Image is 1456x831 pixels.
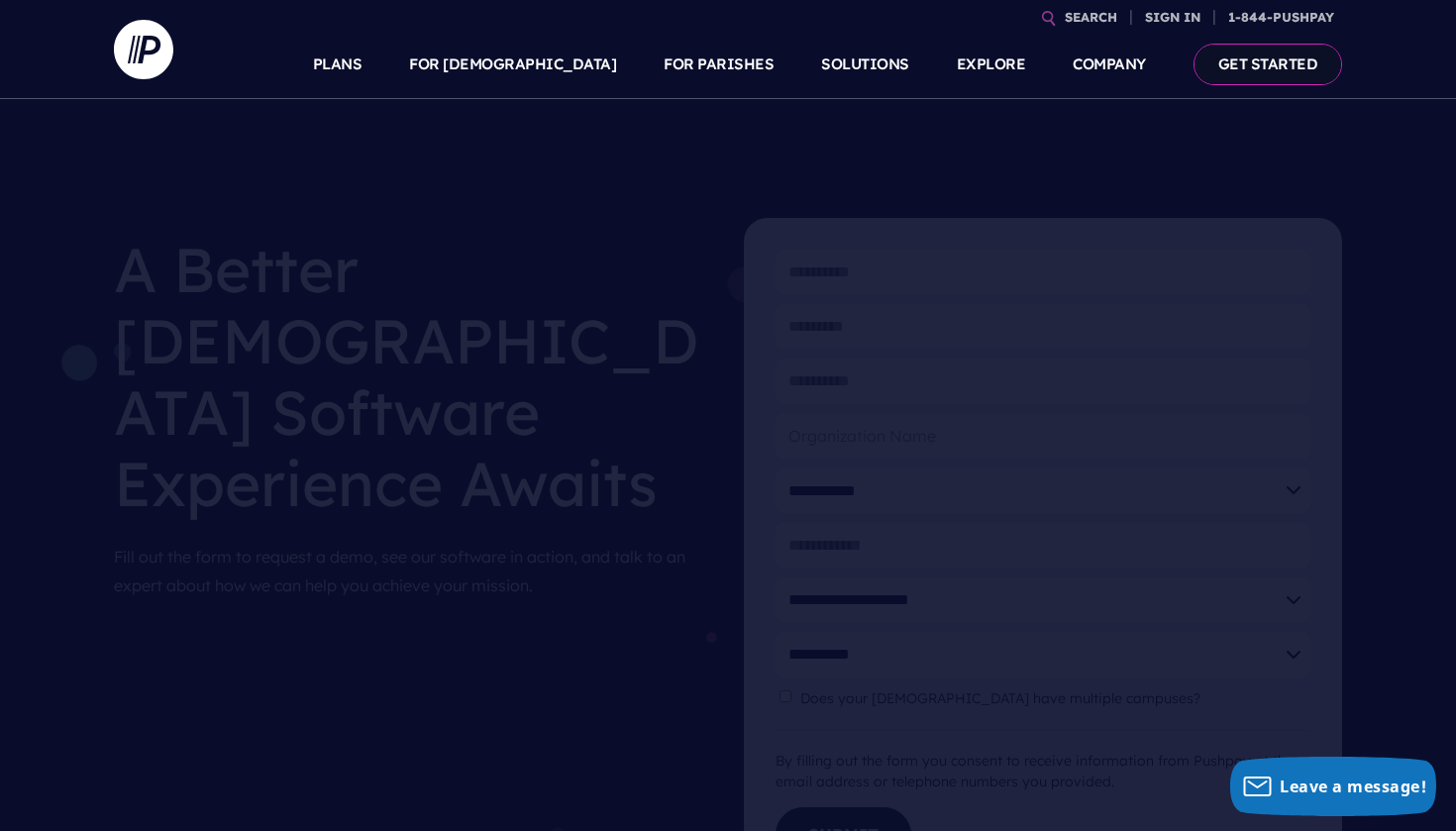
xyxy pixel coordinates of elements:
[409,30,616,99] a: FOR [DEMOGRAPHIC_DATA]
[1194,44,1343,84] a: GET STARTED
[1280,776,1426,797] span: Leave a message!
[313,30,363,99] a: PLANS
[1073,30,1146,99] a: COMPANY
[1230,757,1436,816] button: Leave a message!
[821,30,909,99] a: SOLUTIONS
[664,30,774,99] a: FOR PARISHES
[957,30,1026,99] a: EXPLORE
